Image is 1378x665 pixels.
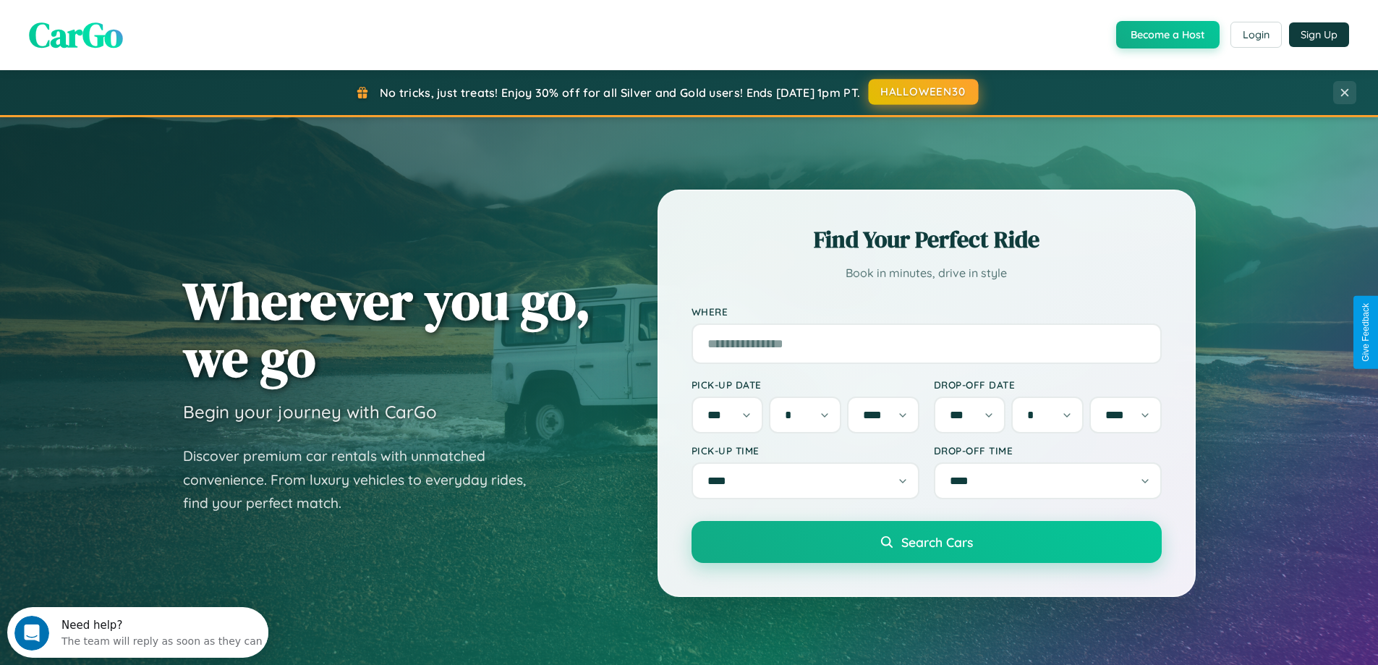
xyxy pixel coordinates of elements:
[692,305,1162,318] label: Where
[14,616,49,651] iframe: Intercom live chat
[54,24,255,39] div: The team will reply as soon as they can
[692,521,1162,563] button: Search Cars
[692,224,1162,255] h2: Find Your Perfect Ride
[692,378,919,391] label: Pick-up Date
[934,378,1162,391] label: Drop-off Date
[901,534,973,550] span: Search Cars
[7,607,268,658] iframe: Intercom live chat discovery launcher
[1116,21,1220,48] button: Become a Host
[54,12,255,24] div: Need help?
[934,444,1162,457] label: Drop-off Time
[869,79,979,105] button: HALLOWEEN30
[29,11,123,59] span: CarGo
[183,444,545,515] p: Discover premium car rentals with unmatched convenience. From luxury vehicles to everyday rides, ...
[183,401,437,423] h3: Begin your journey with CarGo
[380,85,860,100] span: No tricks, just treats! Enjoy 30% off for all Silver and Gold users! Ends [DATE] 1pm PT.
[1289,22,1349,47] button: Sign Up
[6,6,269,46] div: Open Intercom Messenger
[1230,22,1282,48] button: Login
[692,444,919,457] label: Pick-up Time
[1361,303,1371,362] div: Give Feedback
[692,263,1162,284] p: Book in minutes, drive in style
[183,272,591,386] h1: Wherever you go, we go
